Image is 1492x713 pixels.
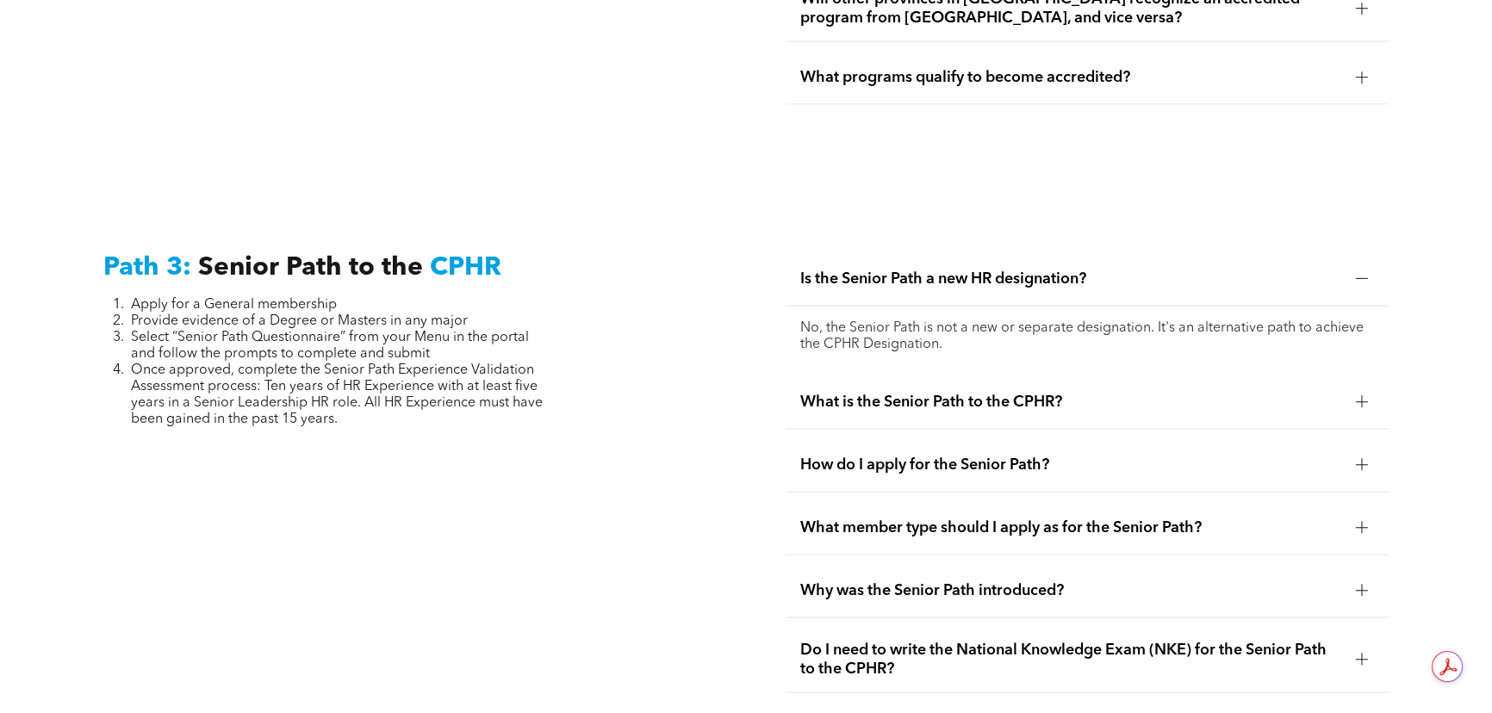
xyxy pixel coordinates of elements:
p: No, the Senior Path is not a new or separate designation. It's an alternative path to achieve the... [799,320,1375,353]
span: Is the Senior Path a new HR designation? [799,270,1342,288]
span: What member type should I apply as for the Senior Path? [799,518,1342,537]
span: Why was the Senior Path introduced? [799,581,1342,600]
span: What is the Senior Path to the CPHR? [799,393,1342,412]
span: Do I need to write the National Knowledge Exam (NKE) for the Senior Path to the CPHR? [799,641,1342,679]
span: What programs qualify to become accredited? [799,68,1342,87]
span: Select “Senior Path Questionnaire” from your Menu in the portal and follow the prompts to complet... [131,331,529,361]
span: CPHR [430,255,501,281]
span: Path 3: [103,255,191,281]
span: How do I apply for the Senior Path? [799,456,1342,474]
span: Provide evidence of a Degree or Masters in any major [131,314,468,328]
span: Apply for a General membership [131,298,337,312]
span: Once approved, complete the Senior Path Experience Validation Assessment process: Ten years of HR... [131,363,543,426]
span: Senior Path to the [198,255,423,281]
